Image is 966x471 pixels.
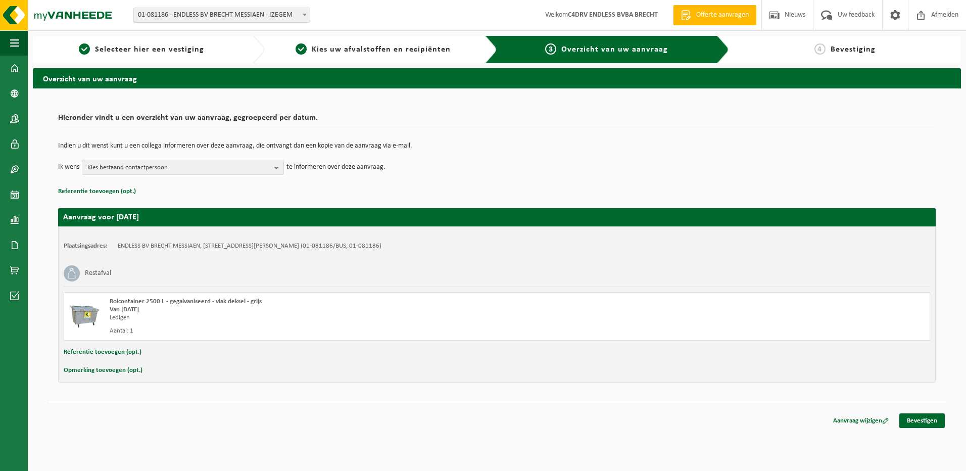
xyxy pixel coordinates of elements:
td: ENDLESS BV BRECHT MESSIAEN, [STREET_ADDRESS][PERSON_NAME] (01-081186/BUS, 01-081186) [118,242,381,250]
button: Opmerking toevoegen (opt.) [64,364,142,377]
span: 4 [814,43,826,55]
h2: Hieronder vindt u een overzicht van uw aanvraag, gegroepeerd per datum. [58,114,936,127]
span: Selecteer hier een vestiging [95,45,204,54]
button: Referentie toevoegen (opt.) [58,185,136,198]
div: Aantal: 1 [110,327,538,335]
span: 1 [79,43,90,55]
a: 1Selecteer hier een vestiging [38,43,245,56]
span: Kies uw afvalstoffen en recipiënten [312,45,451,54]
h2: Overzicht van uw aanvraag [33,68,961,88]
div: Ledigen [110,314,538,322]
strong: Aanvraag voor [DATE] [63,213,139,221]
span: Kies bestaand contactpersoon [87,160,270,175]
span: Overzicht van uw aanvraag [561,45,668,54]
h3: Restafval [85,265,111,281]
span: Bevestiging [831,45,876,54]
a: Offerte aanvragen [673,5,756,25]
p: Ik wens [58,160,79,175]
span: Rolcontainer 2500 L - gegalvaniseerd - vlak deksel - grijs [110,298,262,305]
span: 01-081186 - ENDLESS BV BRECHT MESSIAEN - IZEGEM [133,8,310,23]
span: 3 [545,43,556,55]
a: Bevestigen [899,413,945,428]
strong: Van [DATE] [110,306,139,313]
button: Referentie toevoegen (opt.) [64,346,141,359]
a: Aanvraag wijzigen [826,413,896,428]
span: 01-081186 - ENDLESS BV BRECHT MESSIAEN - IZEGEM [134,8,310,22]
strong: Plaatsingsadres: [64,243,108,249]
span: Offerte aanvragen [694,10,751,20]
a: 2Kies uw afvalstoffen en recipiënten [270,43,476,56]
p: te informeren over deze aanvraag. [286,160,385,175]
span: 2 [296,43,307,55]
p: Indien u dit wenst kunt u een collega informeren over deze aanvraag, die ontvangt dan een kopie v... [58,143,936,150]
img: WB-2500-GAL-GY-01.png [69,298,100,328]
button: Kies bestaand contactpersoon [82,160,284,175]
strong: C4DRV ENDLESS BVBA BRECHT [568,11,658,19]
